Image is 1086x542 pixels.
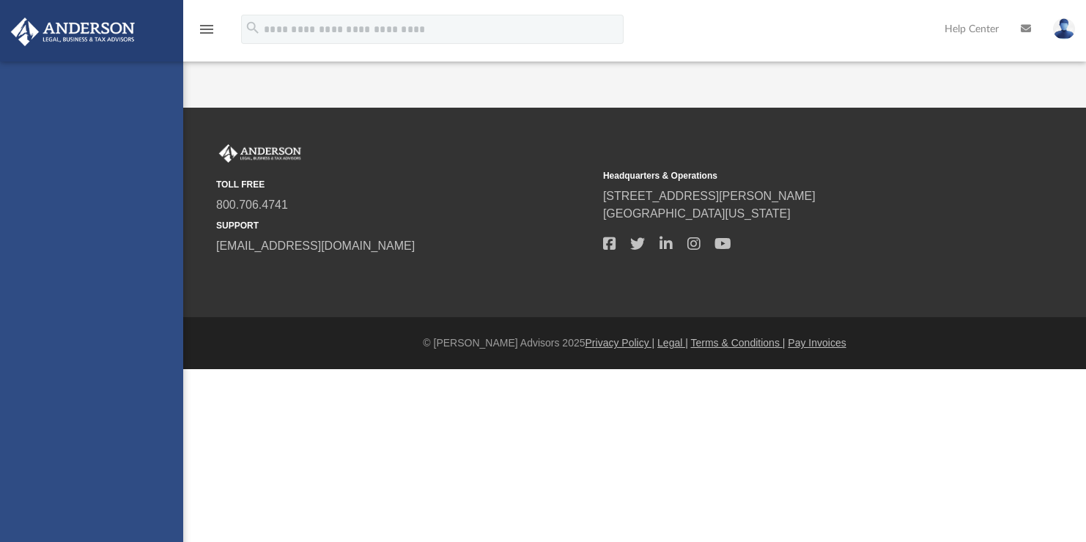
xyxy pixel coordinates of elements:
a: Terms & Conditions | [691,337,786,349]
small: TOLL FREE [216,178,593,191]
a: Privacy Policy | [586,337,655,349]
a: [EMAIL_ADDRESS][DOMAIN_NAME] [216,240,415,252]
a: 800.706.4741 [216,198,288,211]
a: menu [198,28,215,38]
img: Anderson Advisors Platinum Portal [7,18,139,46]
small: SUPPORT [216,219,593,232]
img: Anderson Advisors Platinum Portal [216,144,304,163]
a: [GEOGRAPHIC_DATA][US_STATE] [603,207,791,220]
a: [STREET_ADDRESS][PERSON_NAME] [603,190,816,202]
a: Pay Invoices [788,337,846,349]
i: menu [198,21,215,38]
small: Headquarters & Operations [603,169,980,182]
img: User Pic [1053,18,1075,40]
div: © [PERSON_NAME] Advisors 2025 [183,335,1086,351]
i: search [245,20,261,36]
a: Legal | [657,337,688,349]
